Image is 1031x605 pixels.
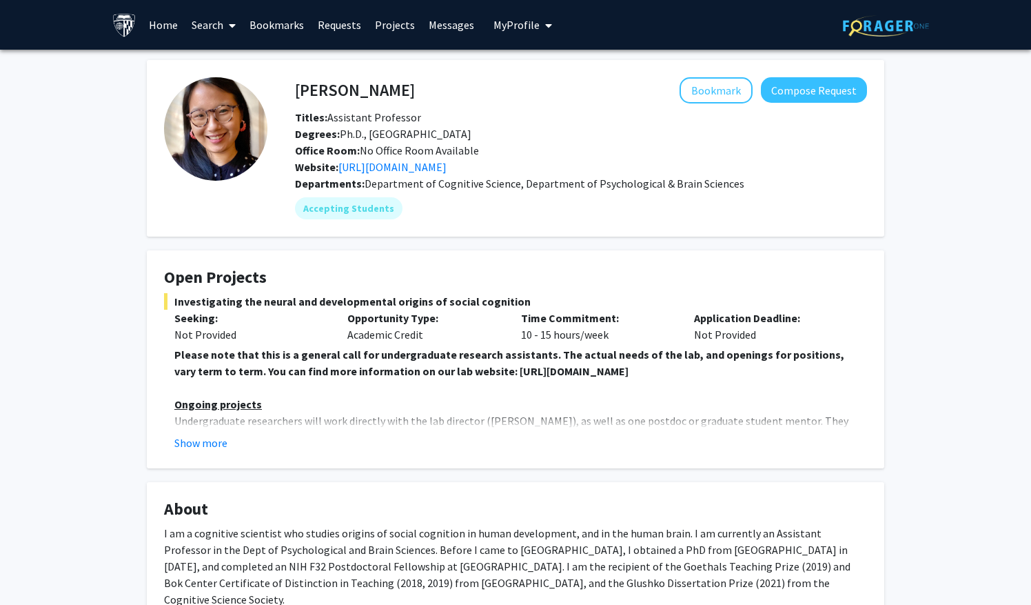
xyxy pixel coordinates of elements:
[511,310,684,343] div: 10 - 15 hours/week
[295,160,338,174] b: Website:
[295,110,421,124] span: Assistant Professor
[311,1,368,49] a: Requests
[521,310,673,326] p: Time Commitment:
[243,1,311,49] a: Bookmarks
[337,310,510,343] div: Academic Credit
[295,177,365,190] b: Departments:
[174,414,866,510] span: Undergraduate researchers will work directly with the lab director ([PERSON_NAME]), as well as on...
[164,499,867,519] h4: About
[174,326,327,343] div: Not Provided
[422,1,481,49] a: Messages
[295,143,360,157] b: Office Room:
[338,160,447,174] a: Opens in a new tab
[174,348,844,378] strong: Please note that this is a general call for undergraduate research assistants. The actual needs o...
[368,1,422,49] a: Projects
[174,397,262,411] u: Ongoing projects
[684,310,857,343] div: Not Provided
[295,127,340,141] b: Degrees:
[174,435,227,451] button: Show more
[142,1,185,49] a: Home
[185,1,243,49] a: Search
[843,15,929,37] img: ForagerOne Logo
[295,197,402,219] mat-chip: Accepting Students
[112,13,136,37] img: Johns Hopkins University Logo
[295,77,415,103] h4: [PERSON_NAME]
[295,110,327,124] b: Titles:
[694,310,846,326] p: Application Deadline:
[174,310,327,326] p: Seeking:
[365,177,744,190] span: Department of Cognitive Science, Department of Psychological & Brain Sciences
[164,77,267,181] img: Profile Picture
[680,77,753,103] button: Add Shari Liu to Bookmarks
[164,268,867,288] h4: Open Projects
[493,18,540,32] span: My Profile
[347,310,500,326] p: Opportunity Type:
[164,293,867,310] span: Investigating the neural and developmental origins of social cognition
[761,77,867,103] button: Compose Request to Shari Liu
[295,143,479,157] span: No Office Room Available
[295,127,471,141] span: Ph.D., [GEOGRAPHIC_DATA]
